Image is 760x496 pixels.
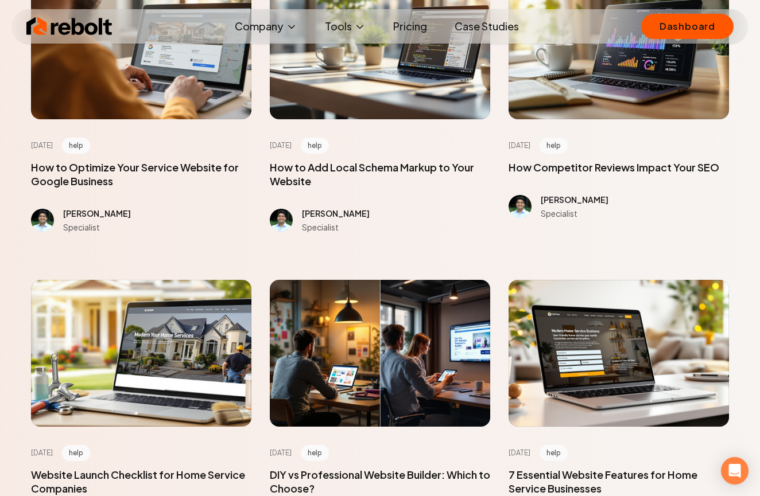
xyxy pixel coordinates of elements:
span: [PERSON_NAME] [302,208,370,218]
span: help [62,138,90,154]
button: Tools [316,15,375,38]
span: help [301,445,329,461]
time: [DATE] [270,141,292,150]
span: help [301,138,329,154]
a: 7 Essential Website Features for Home Service Businesses [509,468,697,495]
a: Case Studies [445,15,528,38]
span: [PERSON_NAME] [63,208,131,218]
span: [PERSON_NAME] [541,194,608,205]
a: Website Launch Checklist for Home Service Companies [31,468,245,495]
time: [DATE] [31,448,53,458]
a: How to Add Local Schema Markup to Your Website [270,161,474,188]
a: Pricing [384,15,436,38]
a: DIY vs Professional Website Builder: Which to Choose? [270,468,490,495]
time: [DATE] [270,448,292,458]
time: [DATE] [509,141,530,150]
time: [DATE] [509,448,530,458]
span: help [540,445,568,461]
img: Rebolt Logo [26,15,113,38]
time: [DATE] [31,141,53,150]
a: Dashboard [641,14,734,39]
button: Company [226,15,307,38]
div: Open Intercom Messenger [721,457,749,485]
a: How Competitor Reviews Impact Your SEO [509,161,719,174]
span: help [62,445,90,461]
span: help [540,138,568,154]
a: How to Optimize Your Service Website for Google Business [31,161,239,188]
